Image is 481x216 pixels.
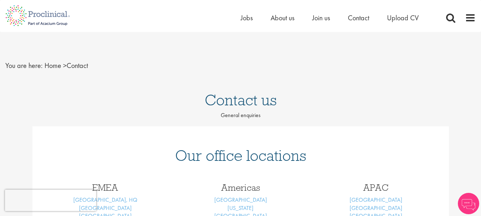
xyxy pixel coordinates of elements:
[5,190,96,211] iframe: reCAPTCHA
[43,148,438,163] h1: Our office locations
[45,61,88,70] span: Contact
[79,204,132,212] a: [GEOGRAPHIC_DATA]
[5,61,43,70] span: You are here:
[348,13,369,22] a: Contact
[387,13,419,22] a: Upload CV
[271,13,294,22] a: About us
[214,196,267,204] a: [GEOGRAPHIC_DATA]
[178,183,303,192] h3: Americas
[73,196,137,204] a: [GEOGRAPHIC_DATA], HQ
[458,193,479,214] img: Chatbot
[228,204,253,212] a: [US_STATE]
[314,183,438,192] h3: APAC
[350,196,402,204] a: [GEOGRAPHIC_DATA]
[63,61,67,70] span: >
[43,183,168,192] h3: EMEA
[350,204,402,212] a: [GEOGRAPHIC_DATA]
[45,61,61,70] a: breadcrumb link to Home
[312,13,330,22] a: Join us
[241,13,253,22] a: Jobs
